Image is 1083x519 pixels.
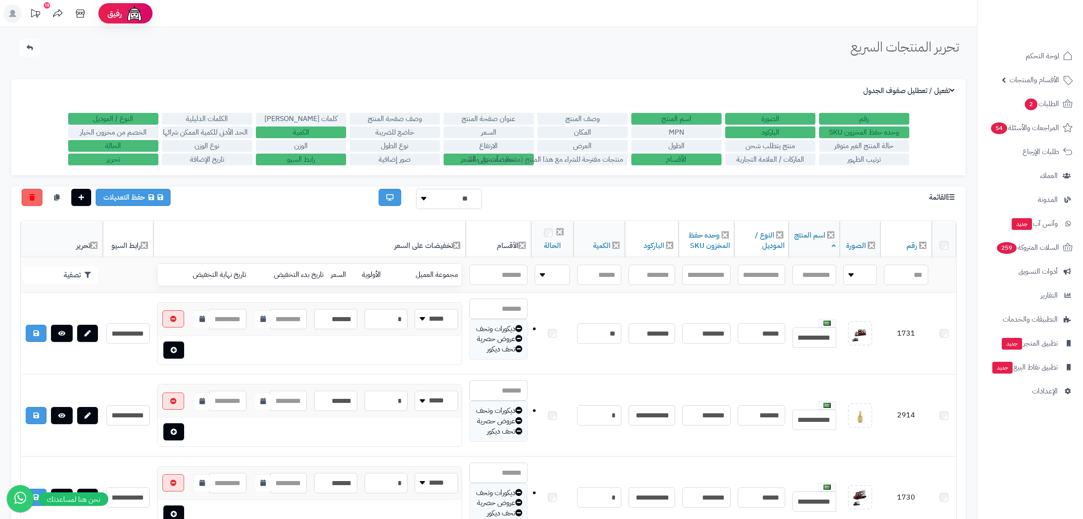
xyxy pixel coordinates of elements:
[824,485,831,490] img: العربية
[631,113,722,125] label: اسم المنتج
[794,230,836,251] a: اسم المنتج
[824,403,831,408] img: العربية
[350,154,440,165] label: صور إضافية
[474,498,523,508] div: عروض حصرية
[537,140,628,152] label: العرض
[474,508,523,519] div: تحف ديكور
[819,126,909,138] label: وحده حفظ المخزون SKU
[725,126,815,138] label: الباركود
[1022,25,1074,44] img: logo-2.png
[983,93,1078,115] a: الطلبات2
[1032,385,1058,397] span: الإعدادات
[474,324,523,334] div: ديكورات وتحف
[983,285,1078,306] a: التقارير
[544,240,561,251] a: الحالة
[631,140,722,152] label: الطول
[983,141,1078,163] a: طلبات الإرجاع
[44,2,50,9] div: 10
[819,154,909,165] label: ترتيب الظهور
[250,264,327,286] td: تاريخ بدء التخفيض
[631,154,722,165] label: الأقسام
[983,189,1078,210] a: المدونة
[474,334,523,344] div: عروض حصرية
[167,264,250,286] td: تاريخ نهاية التخفيض
[689,230,730,251] a: وحده حفظ المخزون SKU
[21,221,103,257] th: تحرير
[846,240,866,251] a: الصورة
[256,154,346,165] label: رابط السيو
[991,361,1058,374] span: تطبيق نقاط البيع
[929,193,957,202] h3: القائمة
[162,140,252,152] label: نوع الوزن
[725,113,815,125] label: الصورة
[819,140,909,152] label: حالة المنتج الغير متوفر
[863,87,957,95] h3: تفعيل / تعطليل صفوف الجدول
[24,5,46,25] a: تحديثات المنصة
[880,375,932,457] td: 2914
[444,113,534,125] label: عنوان صفحة المنتج
[983,380,1078,402] a: الإعدادات
[1024,98,1059,110] span: الطلبات
[1038,193,1058,206] span: المدونة
[992,362,1013,374] span: جديد
[755,230,785,251] a: النوع / الموديل
[983,117,1078,139] a: المراجعات والأسئلة54
[983,309,1078,330] a: التطبيقات والخدمات
[983,165,1078,187] a: العملاء
[256,113,346,125] label: كلمات [PERSON_NAME]
[96,189,171,206] a: حفظ التعديلات
[991,122,1007,134] span: 54
[350,126,440,138] label: خاضع للضريبة
[1026,50,1059,62] span: لوحة التحكم
[68,154,158,165] label: تحرير
[1025,98,1037,110] span: 2
[474,416,523,426] div: عروض حصرية
[474,488,523,498] div: ديكورات وتحف
[1041,289,1058,302] span: التقارير
[983,213,1078,234] a: وآتس آبجديد
[631,126,722,138] label: MPN
[537,126,628,138] label: المكان
[1009,74,1059,86] span: الأقسام والمنتجات
[593,240,611,251] a: الكمية
[162,113,252,125] label: الكلمات الدليلية
[983,45,1078,67] a: لوحة التحكم
[1023,145,1059,158] span: طلبات الإرجاع
[444,154,534,165] label: تخفيضات على السعر
[23,267,98,284] button: تصفية
[162,154,252,165] label: تاريخ الإضافة
[983,332,1078,354] a: تطبيق المتجرجديد
[444,140,534,152] label: الارتفاع
[358,264,394,286] td: الأولوية
[819,113,909,125] label: رقم
[1002,338,1022,350] span: جديد
[537,113,628,125] label: وصف المنتج
[350,140,440,152] label: نوع الطول
[907,240,917,251] a: رقم
[153,221,466,257] th: تخفيضات على السعر
[1003,313,1058,326] span: التطبيقات والخدمات
[474,426,523,437] div: تحف ديكور
[824,321,831,326] img: العربية
[1001,337,1058,350] span: تطبيق المتجر
[537,154,628,165] label: منتجات مقترحة للشراء مع هذا المنتج (منتجات تُشترى معًا)
[990,122,1059,134] span: المراجعات والأسئلة
[162,126,252,138] label: الحد الأدنى للكمية الممكن شرائها
[394,264,462,286] td: مجموعة العميل
[1018,265,1058,278] span: أدوات التسويق
[68,126,158,138] label: الخصم من مخزون الخيار
[68,140,158,152] label: الحالة
[725,140,815,152] label: منتج يتطلب شحن
[1011,217,1058,230] span: وآتس آب
[725,154,815,165] label: الماركات / العلامة التجارية
[643,240,664,251] a: الباركود
[256,126,346,138] label: الكمية
[851,39,959,54] h1: تحرير المنتجات السريع
[983,261,1078,282] a: أدوات التسويق
[327,264,358,286] td: السعر
[256,140,346,152] label: الوزن
[983,356,1078,378] a: تطبيق نقاط البيعجديد
[983,237,1078,258] a: السلات المتروكة259
[350,113,440,125] label: وصف صفحة المنتج
[103,221,153,257] th: رابط السيو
